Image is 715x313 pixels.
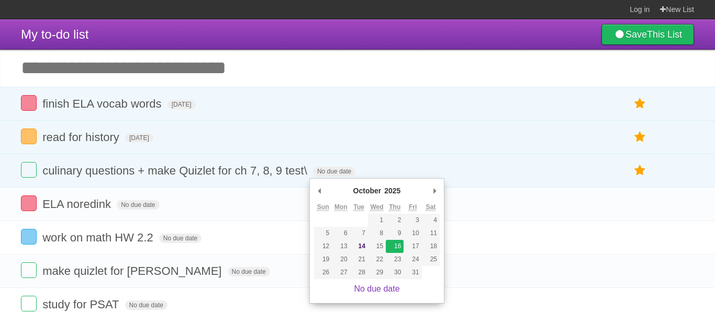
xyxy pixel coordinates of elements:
[21,27,88,41] span: My to-do list
[386,253,404,266] button: 23
[383,183,402,199] div: 2025
[630,162,650,179] label: Star task
[404,253,421,266] button: 24
[42,131,122,144] span: read for history
[42,198,114,211] span: ELA noredink
[42,164,310,177] : culinary questions + make Quizlet for ch 7, 8, 9 test\
[353,203,364,211] abbr: Tuesday
[228,267,270,276] span: No due date
[368,266,386,279] button: 29
[630,95,650,112] label: Star task
[42,231,156,244] span: work on math HW 2.2
[404,227,421,240] button: 10
[42,298,121,311] span: study for PSAT
[313,167,355,176] span: No due date
[332,227,350,240] button: 6
[314,253,332,266] button: 19
[404,214,421,227] button: 3
[117,200,159,210] span: No due date
[21,162,37,178] label: Done
[386,240,404,253] button: 16
[350,253,368,266] button: 21
[422,227,440,240] button: 11
[350,266,368,279] button: 28
[409,203,417,211] abbr: Friday
[601,24,694,45] a: SaveThis List
[167,100,196,109] span: [DATE]
[422,214,440,227] button: 4
[429,183,440,199] button: Next Month
[389,203,400,211] abbr: Thursday
[354,284,399,293] a: No due date
[332,266,350,279] button: 27
[350,240,368,253] button: 14
[370,203,383,211] abbr: Wednesday
[21,296,37,311] label: Done
[368,214,386,227] button: 1
[21,129,37,144] label: Done
[42,97,164,110] span: finish ELA vocab words
[426,203,436,211] abbr: Saturday
[404,266,421,279] button: 31
[314,266,332,279] button: 26
[422,240,440,253] button: 18
[314,240,332,253] button: 12
[125,133,153,143] span: [DATE]
[368,227,386,240] button: 8
[386,266,404,279] button: 30
[21,95,37,111] label: Done
[332,240,350,253] button: 13
[630,129,650,146] label: Star task
[386,227,404,240] button: 9
[332,253,350,266] button: 20
[314,183,325,199] button: Previous Month
[317,203,329,211] abbr: Sunday
[422,253,440,266] button: 25
[125,300,167,310] span: No due date
[21,229,37,245] label: Done
[21,195,37,211] label: Done
[42,264,224,277] span: make quizlet for [PERSON_NAME]
[314,227,332,240] button: 5
[352,183,383,199] div: October
[647,29,682,40] b: This List
[368,240,386,253] button: 15
[386,214,404,227] button: 2
[368,253,386,266] button: 22
[334,203,348,211] abbr: Monday
[404,240,421,253] button: 17
[159,234,202,243] span: No due date
[350,227,368,240] button: 7
[21,262,37,278] label: Done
